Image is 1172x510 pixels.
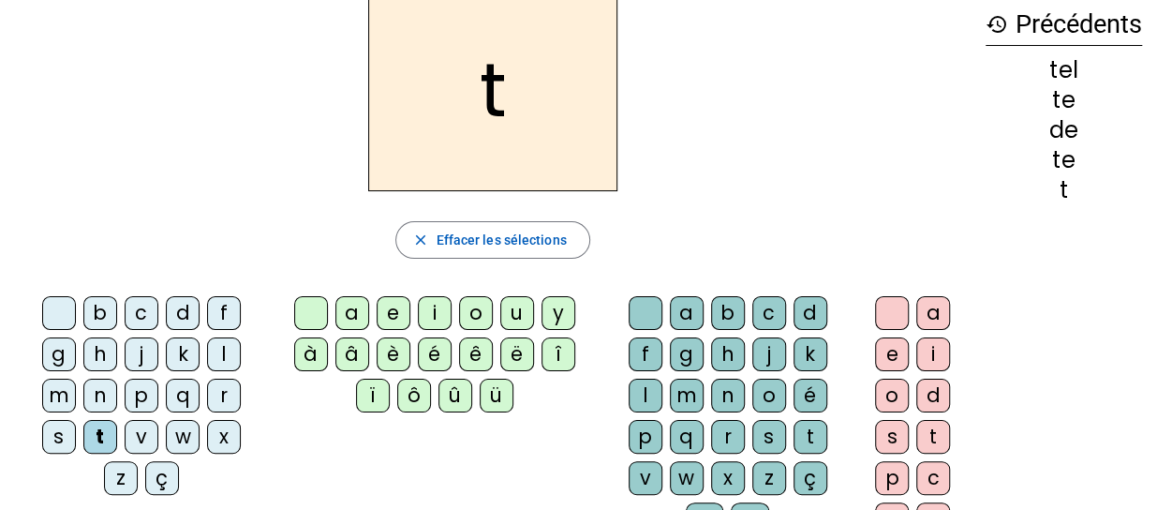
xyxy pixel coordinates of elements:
div: n [83,379,117,412]
div: d [166,296,200,330]
div: l [629,379,662,412]
div: i [916,337,950,371]
div: g [42,337,76,371]
div: x [207,420,241,454]
div: j [752,337,786,371]
div: t [916,420,950,454]
div: u [500,296,534,330]
div: de [986,119,1142,142]
div: d [916,379,950,412]
div: ë [500,337,534,371]
div: j [125,337,158,371]
div: q [166,379,200,412]
div: c [916,461,950,495]
div: c [752,296,786,330]
div: p [125,379,158,412]
div: v [125,420,158,454]
div: k [166,337,200,371]
div: t [794,420,827,454]
div: k [794,337,827,371]
div: ê [459,337,493,371]
div: f [629,337,662,371]
h3: Précédents [986,4,1142,46]
div: à [294,337,328,371]
div: s [875,420,909,454]
button: Effacer les sélections [395,221,589,259]
div: û [438,379,472,412]
div: b [711,296,745,330]
div: é [794,379,827,412]
div: m [42,379,76,412]
div: t [986,179,1142,202]
div: o [875,379,909,412]
div: r [711,420,745,454]
div: a [916,296,950,330]
div: te [986,149,1142,172]
div: w [670,461,704,495]
div: è [377,337,410,371]
div: m [670,379,704,412]
div: é [418,337,452,371]
div: h [711,337,745,371]
span: Effacer les sélections [436,229,566,251]
div: a [335,296,369,330]
div: te [986,89,1142,112]
div: s [752,420,786,454]
div: w [166,420,200,454]
div: l [207,337,241,371]
div: o [752,379,786,412]
div: p [875,461,909,495]
div: ï [356,379,390,412]
div: n [711,379,745,412]
div: s [42,420,76,454]
div: c [125,296,158,330]
div: b [83,296,117,330]
div: v [629,461,662,495]
div: h [83,337,117,371]
div: î [541,337,575,371]
div: â [335,337,369,371]
div: p [629,420,662,454]
div: x [711,461,745,495]
mat-icon: history [986,13,1008,36]
div: a [670,296,704,330]
div: e [875,337,909,371]
div: e [377,296,410,330]
div: r [207,379,241,412]
div: ç [145,461,179,495]
div: z [752,461,786,495]
div: z [104,461,138,495]
mat-icon: close [411,232,428,248]
div: f [207,296,241,330]
div: ü [480,379,513,412]
div: t [83,420,117,454]
div: q [670,420,704,454]
div: g [670,337,704,371]
div: i [418,296,452,330]
div: d [794,296,827,330]
div: tel [986,59,1142,82]
div: ô [397,379,431,412]
div: y [541,296,575,330]
div: ç [794,461,827,495]
div: o [459,296,493,330]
